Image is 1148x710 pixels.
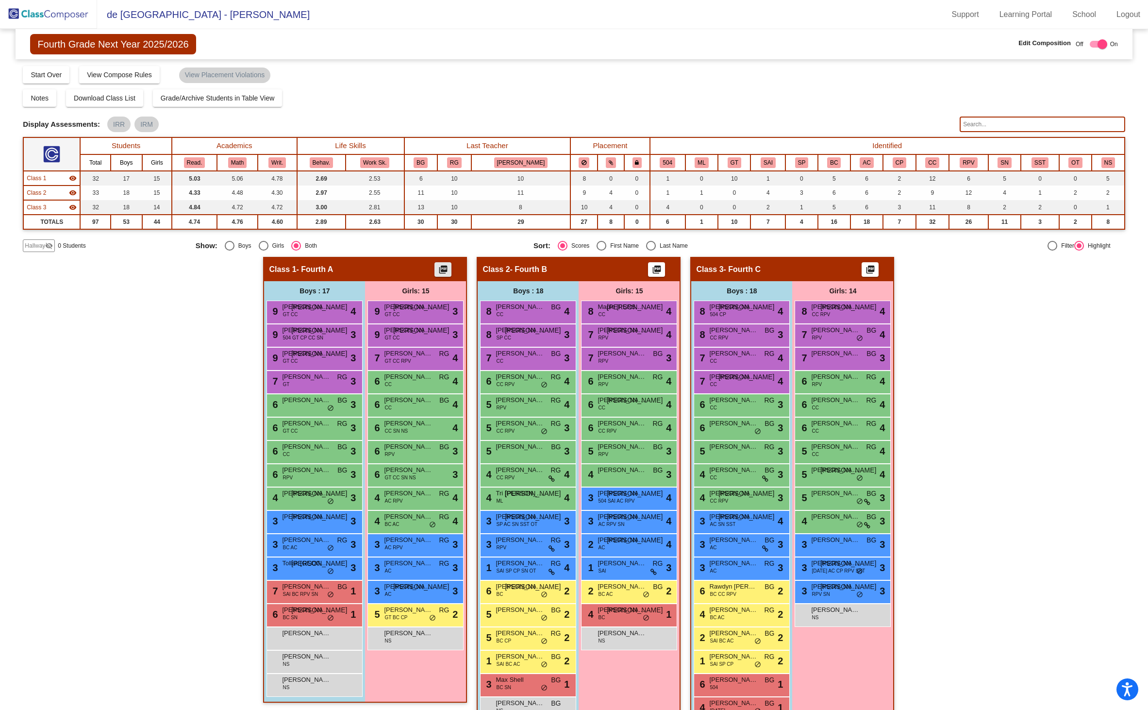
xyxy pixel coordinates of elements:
[916,154,949,171] th: Combo Candidate- Independent
[23,200,80,215] td: Hidden teacher - Fourth C
[570,154,598,171] th: Keep away students
[384,334,399,341] span: GT CC
[666,327,671,342] span: 4
[217,215,258,229] td: 4.76
[778,327,783,342] span: 3
[656,241,688,250] div: Last Name
[291,349,347,359] span: [PERSON_NAME]
[360,157,389,168] button: Work Sk.
[268,241,284,250] div: Girls
[393,325,449,336] span: [PERSON_NAME]
[483,329,491,340] span: 8
[111,154,142,171] th: Boys
[153,89,283,107] button: Grade/Archive Students in Table View
[533,241,864,251] mat-radio-group: Select an option
[865,265,876,278] mat-icon: picture_as_pdf
[916,186,949,200] td: 9
[1059,171,1092,186] td: 0
[750,215,785,229] td: 7
[282,349,331,358] span: [PERSON_NAME]
[172,215,217,229] td: 4.74
[697,306,705,317] span: 8
[812,311,830,318] span: CC RPV
[598,171,624,186] td: 0
[142,200,172,215] td: 14
[750,186,785,200] td: 4
[624,154,650,171] th: Keep with teacher
[471,154,571,171] th: Jennifer Anderson
[944,7,987,22] a: Support
[812,334,822,341] span: RPV
[196,241,526,251] mat-radio-group: Select an option
[685,186,718,200] td: 1
[1021,186,1059,200] td: 1
[960,157,977,168] button: RPV
[31,94,49,102] span: Notes
[916,171,949,186] td: 12
[598,186,624,200] td: 4
[856,335,863,342] span: do_not_disturb_alt
[598,302,646,312] span: Maple [PERSON_NAME]
[820,302,876,312] span: [PERSON_NAME]
[883,186,915,200] td: 2
[268,157,286,168] button: Writ.
[567,241,589,250] div: Scores
[916,215,949,229] td: 32
[404,215,437,229] td: 30
[23,120,100,129] span: Display Assessments:
[282,302,331,312] span: [PERSON_NAME]
[883,171,915,186] td: 2
[471,186,571,200] td: 11
[988,215,1021,229] td: 11
[172,171,217,186] td: 5.03
[494,157,548,168] button: [PERSON_NAME]
[111,215,142,229] td: 53
[404,137,571,154] th: Last Teacher
[172,186,217,200] td: 4.33
[585,306,593,317] span: 8
[283,334,323,341] span: 504 GT CP CC SN
[916,200,949,215] td: 11
[107,117,131,132] mat-chip: IRR
[234,241,251,250] div: Boys
[372,329,380,340] span: 9
[564,304,569,319] span: 4
[795,157,809,168] button: SP
[270,329,278,340] span: 9
[30,34,196,54] span: Fourth Grade Next Year 2025/2026
[80,215,111,229] td: 97
[1021,154,1059,171] th: SST This year
[471,171,571,186] td: 10
[142,171,172,186] td: 15
[570,137,650,154] th: Placement
[598,349,646,358] span: [PERSON_NAME]
[685,215,718,229] td: 1
[988,154,1021,171] th: See Notes
[785,215,817,229] td: 4
[893,157,906,168] button: CP
[660,157,675,168] button: 504
[949,200,988,215] td: 8
[624,186,650,200] td: 0
[297,265,333,274] span: - Fourth A
[69,203,77,211] mat-icon: visibility
[87,71,152,79] span: View Compose Rules
[142,215,172,229] td: 44
[718,302,774,312] span: [PERSON_NAME]
[709,325,758,335] span: [PERSON_NAME]
[624,200,650,215] td: 0
[437,154,471,171] th: Rhonee Gaedicke
[1018,38,1071,48] span: Edit Composition
[414,157,428,168] button: BG
[179,68,270,83] mat-chip: View Placement Violations
[607,302,663,312] span: [PERSON_NAME]
[1057,241,1074,250] div: Filter
[1092,200,1125,215] td: 1
[1032,157,1048,168] button: SST
[228,157,247,168] button: Math
[1021,215,1059,229] td: 3
[685,171,718,186] td: 0
[570,215,598,229] td: 27
[74,94,135,102] span: Download Class List
[196,241,217,250] span: Show:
